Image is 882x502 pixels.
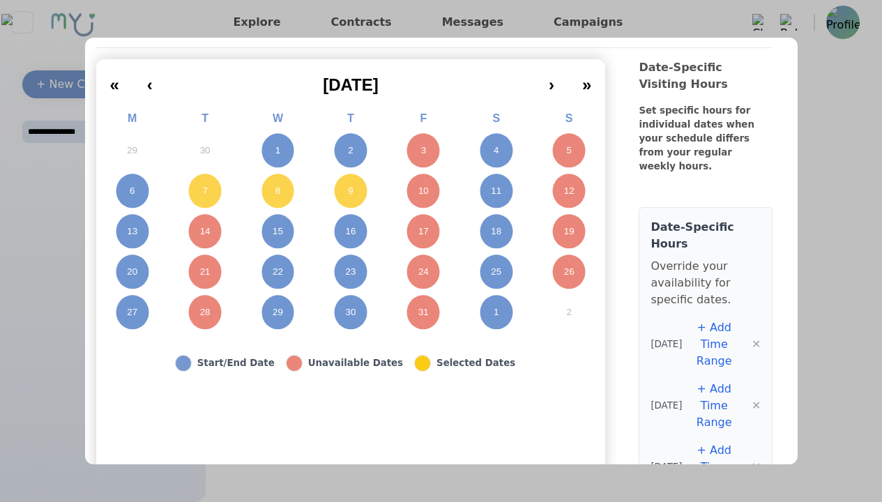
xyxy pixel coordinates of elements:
[128,112,137,124] abbr: Monday
[241,252,314,292] button: October 22, 2025
[494,144,499,157] abbr: October 4, 2025
[418,306,429,319] abbr: October 31, 2025
[346,225,356,238] abbr: October 16, 2025
[752,397,761,414] button: ✕
[200,266,211,278] abbr: October 21, 2025
[200,144,211,157] abbr: September 30, 2025
[639,59,773,104] div: Date-Specific Visiting Hours
[436,356,515,370] div: Selected Dates
[202,112,208,124] abbr: Tuesday
[273,306,283,319] abbr: October 29, 2025
[273,266,283,278] abbr: October 22, 2025
[682,319,746,370] button: + Add Time Range
[387,171,459,211] button: October 10, 2025
[418,185,429,197] abbr: October 10, 2025
[127,266,137,278] abbr: October 20, 2025
[387,130,459,171] button: October 3, 2025
[200,306,211,319] abbr: October 28, 2025
[273,225,283,238] abbr: October 15, 2025
[96,292,169,333] button: October 27, 2025
[387,211,459,252] button: October 17, 2025
[418,266,429,278] abbr: October 24, 2025
[275,144,280,157] abbr: October 1, 2025
[346,266,356,278] abbr: October 23, 2025
[460,130,533,171] button: October 4, 2025
[492,112,500,124] abbr: Saturday
[241,171,314,211] button: October 8, 2025
[314,130,387,171] button: October 2, 2025
[651,337,682,351] span: [DATE]
[347,112,354,124] abbr: Thursday
[460,292,533,333] button: November 1, 2025
[752,336,761,353] button: ✕
[421,144,426,157] abbr: October 3, 2025
[535,65,568,96] button: ›
[491,185,501,197] abbr: October 11, 2025
[387,252,459,292] button: October 24, 2025
[460,252,533,292] button: October 25, 2025
[96,252,169,292] button: October 20, 2025
[418,225,429,238] abbr: October 17, 2025
[127,306,137,319] abbr: October 27, 2025
[564,266,575,278] abbr: October 26, 2025
[346,306,356,319] abbr: October 30, 2025
[564,225,575,238] abbr: October 19, 2025
[241,211,314,252] button: October 15, 2025
[348,144,353,157] abbr: October 2, 2025
[241,292,314,333] button: October 29, 2025
[169,252,241,292] button: October 21, 2025
[96,171,169,211] button: October 6, 2025
[96,65,133,96] button: «
[169,171,241,211] button: October 7, 2025
[133,65,167,96] button: ‹
[130,185,135,197] abbr: October 6, 2025
[651,258,761,308] p: Override your availability for specific dates.
[200,225,211,238] abbr: October 14, 2025
[96,130,169,171] button: September 29, 2025
[314,292,387,333] button: October 30, 2025
[348,185,353,197] abbr: October 9, 2025
[275,185,280,197] abbr: October 8, 2025
[565,112,573,124] abbr: Sunday
[420,112,427,124] abbr: Friday
[169,211,241,252] button: October 14, 2025
[273,112,283,124] abbr: Wednesday
[568,65,605,96] button: »
[533,130,605,171] button: October 5, 2025
[533,211,605,252] button: October 19, 2025
[639,104,759,190] div: Set specific hours for individual dates when your schedule differs from your regular weekly hours.
[533,171,605,211] button: October 12, 2025
[682,442,746,492] button: + Add Time Range
[169,292,241,333] button: October 28, 2025
[127,225,137,238] abbr: October 13, 2025
[460,171,533,211] button: October 11, 2025
[127,144,137,157] abbr: September 29, 2025
[197,356,275,370] div: Start/End Date
[323,75,379,94] span: [DATE]
[241,130,314,171] button: October 1, 2025
[682,381,746,431] button: + Add Time Range
[651,219,761,252] h4: Date-Specific Hours
[566,306,571,319] abbr: November 2, 2025
[533,292,605,333] button: November 2, 2025
[314,171,387,211] button: October 9, 2025
[564,185,575,197] abbr: October 12, 2025
[202,185,207,197] abbr: October 7, 2025
[491,266,501,278] abbr: October 25, 2025
[308,356,403,370] div: Unavailable Dates
[96,211,169,252] button: October 13, 2025
[169,130,241,171] button: September 30, 2025
[533,252,605,292] button: October 26, 2025
[651,460,682,474] span: [DATE]
[494,306,499,319] abbr: November 1, 2025
[167,65,535,96] button: [DATE]
[460,211,533,252] button: October 18, 2025
[651,399,682,413] span: [DATE]
[314,252,387,292] button: October 23, 2025
[491,225,501,238] abbr: October 18, 2025
[566,144,571,157] abbr: October 5, 2025
[752,459,761,476] button: ✕
[314,211,387,252] button: October 16, 2025
[387,292,459,333] button: October 31, 2025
